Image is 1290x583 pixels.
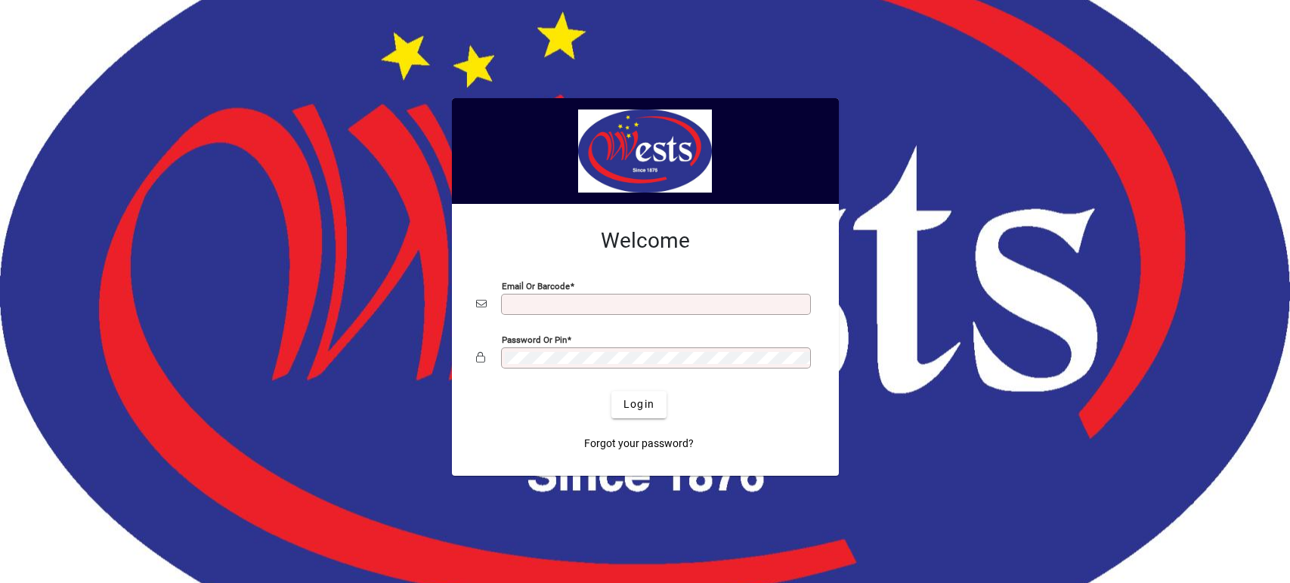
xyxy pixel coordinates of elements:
[611,391,667,418] button: Login
[502,280,570,291] mat-label: Email or Barcode
[476,228,815,254] h2: Welcome
[578,430,700,458] a: Forgot your password?
[623,396,654,412] span: Login
[584,436,694,452] span: Forgot your password?
[502,334,567,344] mat-label: Password or Pin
